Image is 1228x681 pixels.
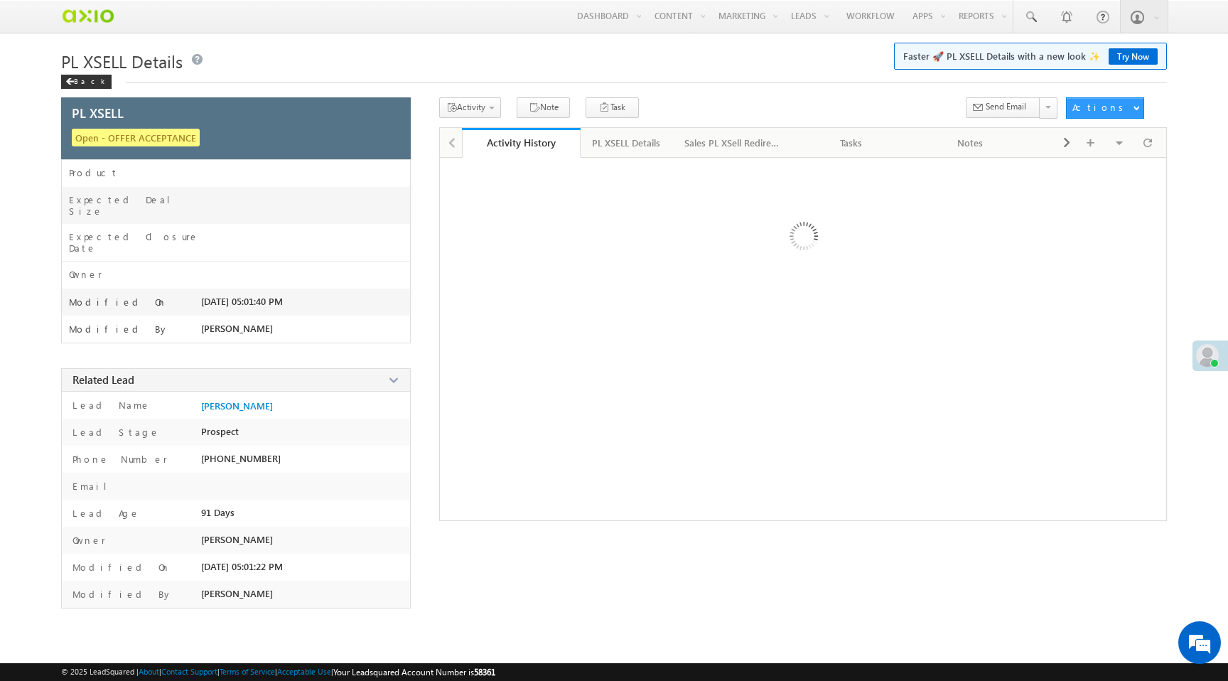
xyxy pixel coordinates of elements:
a: Terms of Service [220,667,275,676]
div: Tasks [804,134,899,151]
span: [PHONE_NUMBER] [201,453,281,464]
label: Lead Name [69,399,151,412]
label: Modified By [69,588,173,601]
a: Notes [912,128,1031,158]
div: Sales PL XSell Redirection [684,134,780,151]
label: Lead Age [69,507,140,520]
button: Actions [1066,97,1144,119]
a: Activity History [462,128,581,158]
span: Prospect [201,426,239,437]
div: Actions [1072,101,1129,114]
button: Activity [439,97,501,118]
a: Tasks [792,128,912,158]
label: Modified On [69,561,171,574]
a: Documents [1030,128,1150,158]
img: Loading ... [729,165,876,312]
span: 91 Days [201,507,235,518]
span: 58361 [474,667,495,677]
a: Sales PL XSell Redirection [673,128,792,158]
label: Owner [69,534,106,547]
span: Activity [457,102,485,112]
label: Expected Closure Date [69,231,201,254]
a: Contact Support [161,667,217,676]
span: [PERSON_NAME] [201,323,273,334]
span: Related Lead [72,372,134,387]
span: Your Leadsquared Account Number is [333,667,495,677]
span: [DATE] 05:01:40 PM [201,296,283,307]
span: Faster 🚀 PL XSELL Details with a new look ✨ [903,49,1158,63]
img: Custom Logo [61,4,114,28]
span: PL XSELL [72,107,124,119]
span: [PERSON_NAME] [201,534,273,545]
div: Notes [923,134,1018,151]
button: Send Email [966,97,1040,118]
span: [PERSON_NAME] [201,588,273,599]
label: Modified By [69,323,169,335]
a: Try Now [1109,48,1158,65]
label: Lead Stage [69,426,160,439]
a: PL XSELL Details [581,128,673,158]
label: Modified On [69,296,167,308]
label: Email [69,480,118,493]
a: Acceptable Use [277,667,331,676]
div: Documents [1042,134,1137,151]
span: [DATE] 05:01:22 PM [201,561,283,572]
span: © 2025 LeadSquared | | | | | [61,665,495,679]
button: Note [517,97,570,118]
span: Open - OFFER ACCEPTANCE [72,129,200,146]
div: Activity History [473,136,571,149]
span: PL XSELL Details [61,50,183,73]
label: Owner [69,269,102,280]
label: Expected Deal Size [69,194,201,217]
li: Sales PL XSell Redirection [673,128,792,156]
div: Back [61,75,112,89]
a: [PERSON_NAME] [201,400,273,412]
label: Product [69,167,119,178]
label: Phone Number [69,453,168,466]
button: Task [586,97,639,118]
span: Send Email [986,100,1026,113]
div: PL XSELL Details [592,134,660,151]
a: About [139,667,159,676]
